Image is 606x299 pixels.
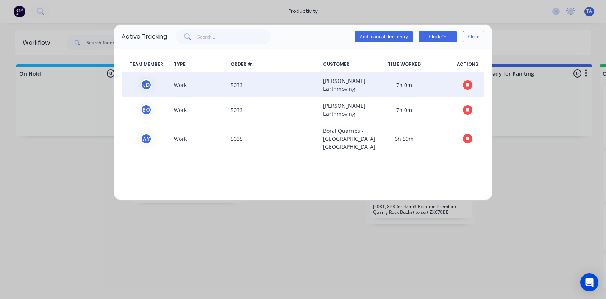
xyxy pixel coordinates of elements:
[358,61,450,68] span: TIME WORKED
[320,61,358,68] span: CUSTOMER
[450,61,484,68] span: ACTIONS
[171,102,228,118] span: Work
[320,102,358,118] span: [PERSON_NAME] Earthmoving
[580,273,598,291] div: Open Intercom Messenger
[228,127,320,151] span: 5035
[320,77,358,93] span: [PERSON_NAME] Earthmoving
[171,61,228,68] span: TYPE
[228,61,320,68] span: ORDER #
[463,31,484,42] button: Close
[320,127,358,151] span: Boral Quarries - [GEOGRAPHIC_DATA] [GEOGRAPHIC_DATA]
[122,32,167,41] div: Active Tracking
[141,79,152,90] div: J D
[228,102,320,118] span: 5033
[355,31,413,42] button: Add manual time entry
[358,127,450,151] span: 6h 59m
[358,102,450,118] span: 7h 0m
[228,77,320,93] span: 5033
[419,31,457,42] button: Clock On
[171,77,228,93] span: Work
[141,104,152,115] div: B O
[141,133,152,145] div: A Y
[171,127,228,151] span: Work
[122,61,171,68] span: TEAM MEMBER
[197,29,271,44] input: Search...
[358,77,450,93] span: 7h 0m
